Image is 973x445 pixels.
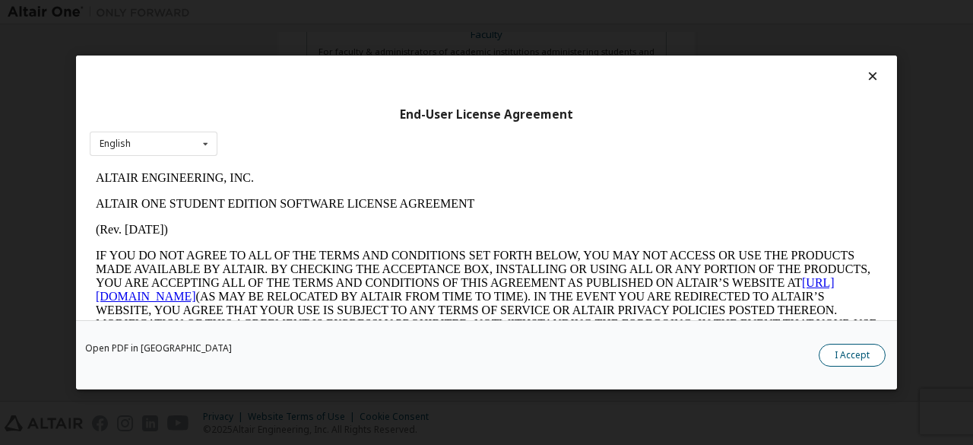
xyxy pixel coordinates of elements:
a: Open PDF in [GEOGRAPHIC_DATA] [85,344,232,353]
div: End-User License Agreement [90,107,883,122]
a: [URL][DOMAIN_NAME] [6,111,745,138]
p: ALTAIR ENGINEERING, INC. [6,6,788,20]
button: I Accept [819,344,886,367]
p: (Rev. [DATE]) [6,58,788,72]
div: English [100,139,131,148]
p: ALTAIR ONE STUDENT EDITION SOFTWARE LICENSE AGREEMENT [6,32,788,46]
p: IF YOU DO NOT AGREE TO ALL OF THE TERMS AND CONDITIONS SET FORTH BELOW, YOU MAY NOT ACCESS OR USE... [6,84,788,193]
